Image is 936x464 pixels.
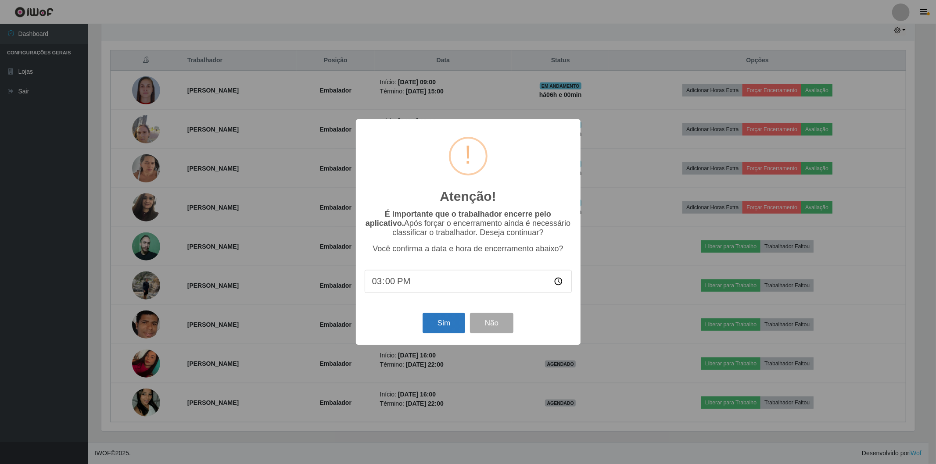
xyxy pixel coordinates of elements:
button: Sim [423,313,465,333]
p: Após forçar o encerramento ainda é necessário classificar o trabalhador. Deseja continuar? [365,210,572,237]
button: Não [470,313,513,333]
h2: Atenção! [440,189,496,204]
p: Você confirma a data e hora de encerramento abaixo? [365,244,572,253]
b: É importante que o trabalhador encerre pelo aplicativo. [366,210,551,228]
